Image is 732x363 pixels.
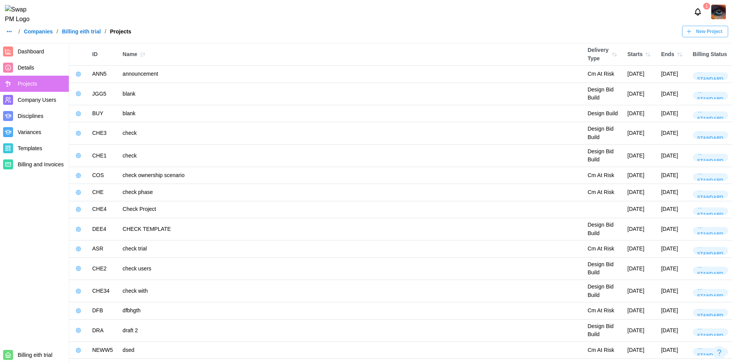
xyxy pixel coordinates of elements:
[682,26,728,37] a: New Project
[73,204,84,215] button: View Project
[119,302,584,319] td: dfbhgth
[627,49,654,60] div: Starts
[110,29,131,34] div: Projects
[119,201,584,218] td: Check Project
[624,240,657,257] td: [DATE]
[624,280,657,302] td: [DATE]
[73,286,84,297] button: View Project
[657,280,689,302] td: [DATE]
[88,280,119,302] td: CHE34
[62,29,101,34] a: Billing eith trial
[697,231,723,238] div: Standard
[657,144,689,167] td: [DATE]
[73,224,84,235] button: View Project
[88,66,119,83] td: ANN5
[24,29,53,34] a: Companies
[588,46,620,63] div: Delivery Type
[697,332,723,340] div: Standard
[697,270,723,278] div: Standard
[119,240,584,257] td: check trial
[696,26,722,37] span: New Project
[73,150,84,161] button: View Project
[88,319,119,341] td: DRA
[123,49,580,60] div: Name
[584,167,624,184] td: Cm At Risk
[584,105,624,122] td: Design Build
[119,105,584,122] td: blank
[697,115,723,123] div: Standard
[18,145,42,151] span: Templates
[119,218,584,240] td: CHECK TEMPLATE
[18,65,34,71] span: Details
[105,29,106,34] div: /
[624,257,657,280] td: [DATE]
[711,5,726,19] img: 2Q==
[88,218,119,240] td: DEE4
[56,29,58,34] div: /
[697,135,723,142] div: Standard
[92,50,115,59] div: ID
[657,342,689,359] td: [DATE]
[584,144,624,167] td: Design Bid Build
[584,240,624,257] td: Cm At Risk
[657,240,689,257] td: [DATE]
[711,5,726,19] a: Zulqarnain Khalil
[73,345,84,356] button: View Project
[697,194,723,201] div: Standard
[657,319,689,341] td: [DATE]
[88,342,119,359] td: NEWW5
[624,83,657,105] td: [DATE]
[624,184,657,201] td: [DATE]
[657,257,689,280] td: [DATE]
[624,122,657,144] td: [DATE]
[119,319,584,341] td: draft 2
[657,218,689,240] td: [DATE]
[657,184,689,201] td: [DATE]
[18,129,41,135] span: Variances
[18,113,43,119] span: Disciplines
[5,5,36,24] img: Swap PM Logo
[657,167,689,184] td: [DATE]
[657,105,689,122] td: [DATE]
[73,69,84,80] button: View Project
[88,105,119,122] td: BUY
[73,108,84,119] button: View Project
[88,201,119,218] td: CHE4
[624,201,657,218] td: [DATE]
[88,144,119,167] td: CHE1
[88,167,119,184] td: COS
[697,96,723,103] div: Standard
[693,50,728,59] div: Billing Status
[88,184,119,201] td: CHE
[73,305,84,316] button: View Project
[18,29,20,34] div: /
[624,218,657,240] td: [DATE]
[624,66,657,83] td: [DATE]
[624,302,657,319] td: [DATE]
[119,280,584,302] td: check with
[73,263,84,274] button: View Project
[584,302,624,319] td: Cm At Risk
[119,66,584,83] td: announcement
[697,250,723,258] div: Standard
[624,167,657,184] td: [DATE]
[584,257,624,280] td: Design Bid Build
[119,167,584,184] td: check ownership scenario
[624,319,657,341] td: [DATE]
[119,122,584,144] td: check
[584,342,624,359] td: Cm At Risk
[18,352,52,358] span: Billing eith trial
[73,128,84,139] button: View Project
[584,218,624,240] td: Design Bid Build
[119,184,584,201] td: check phase
[73,244,84,254] button: View Project
[657,201,689,218] td: [DATE]
[18,48,44,55] span: Dashboard
[88,83,119,105] td: JGG5
[624,105,657,122] td: [DATE]
[657,66,689,83] td: [DATE]
[697,177,723,184] div: Standard
[697,352,723,359] div: Standard
[697,157,723,165] div: Standard
[584,66,624,83] td: Cm At Risk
